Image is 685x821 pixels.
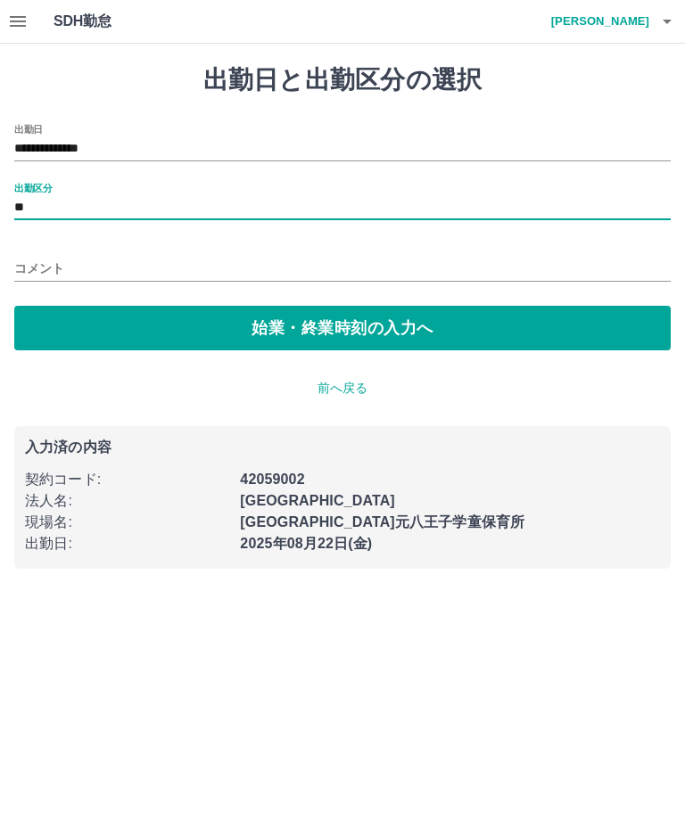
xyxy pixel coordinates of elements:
[240,493,395,508] b: [GEOGRAPHIC_DATA]
[14,122,43,135] label: 出勤日
[240,536,372,551] b: 2025年08月22日(金)
[14,379,671,398] p: 前へ戻る
[14,306,671,350] button: 始業・終業時刻の入力へ
[14,65,671,95] h1: 出勤日と出勤区分の選択
[25,469,229,490] p: 契約コード :
[240,514,524,530] b: [GEOGRAPHIC_DATA]元八王子学童保育所
[14,181,52,194] label: 出勤区分
[240,472,304,487] b: 42059002
[25,512,229,533] p: 現場名 :
[25,533,229,554] p: 出勤日 :
[25,440,660,455] p: 入力済の内容
[25,490,229,512] p: 法人名 :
